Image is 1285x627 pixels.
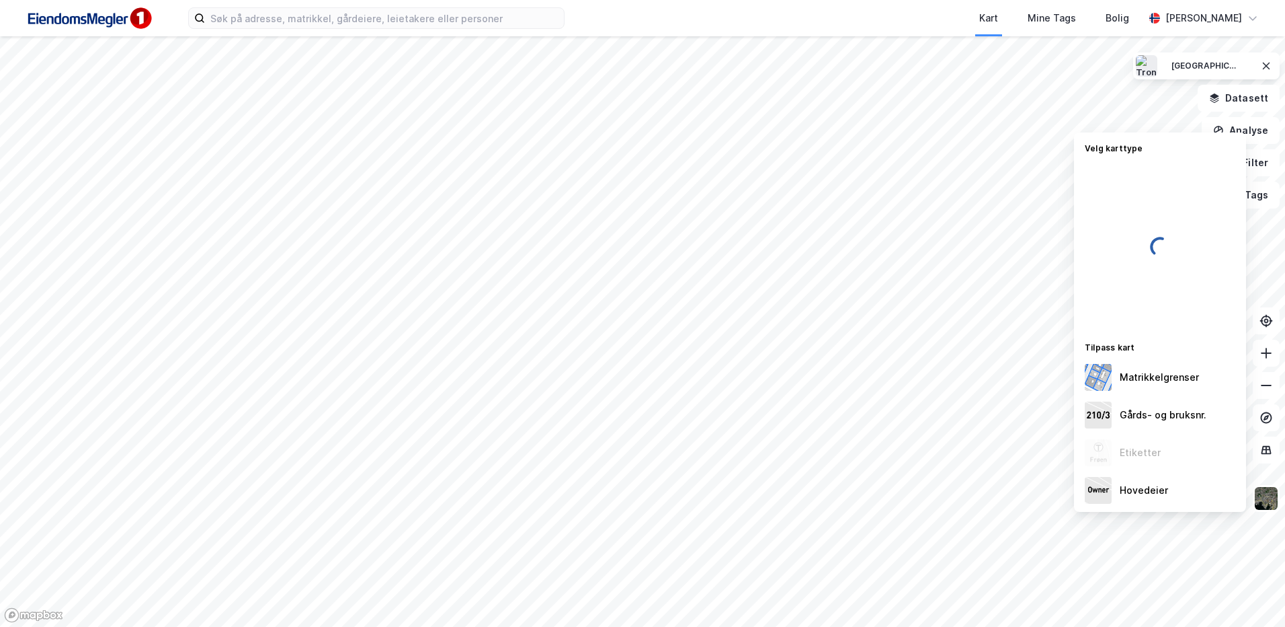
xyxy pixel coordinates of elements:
[1218,562,1285,627] div: Kontrollprogram for chat
[1074,334,1246,359] div: Tilpass kart
[1120,445,1161,461] div: Etiketter
[22,3,156,34] img: F4PB6Px+NJ5v8B7XTbfpPpyloAAAAASUVORK5CYII=
[205,8,564,28] input: Søk på adresse, matrikkel, gårdeiere, leietakere eller personer
[1085,477,1112,504] img: majorOwner.b5e170eddb5c04bfeeff.jpeg
[1218,562,1285,627] iframe: Chat Widget
[1085,402,1112,429] img: cadastreKeys.547ab17ec502f5a4ef2b.jpeg
[1106,10,1129,26] div: Bolig
[1085,364,1112,391] img: cadastreBorders.cfe08de4b5ddd52a10de.jpeg
[1120,407,1206,423] div: Gårds- og bruksnr.
[1149,159,1171,334] img: spinner.a6d8c91a73a9ac5275cf975e30b51cfb.svg
[1165,10,1242,26] div: [PERSON_NAME]
[979,10,998,26] div: Kart
[1028,10,1076,26] div: Mine Tags
[1085,439,1112,466] img: Z
[1120,482,1168,499] div: Hovedeier
[1074,135,1246,159] div: Velg karttype
[1120,369,1199,385] div: Matrikkelgrenser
